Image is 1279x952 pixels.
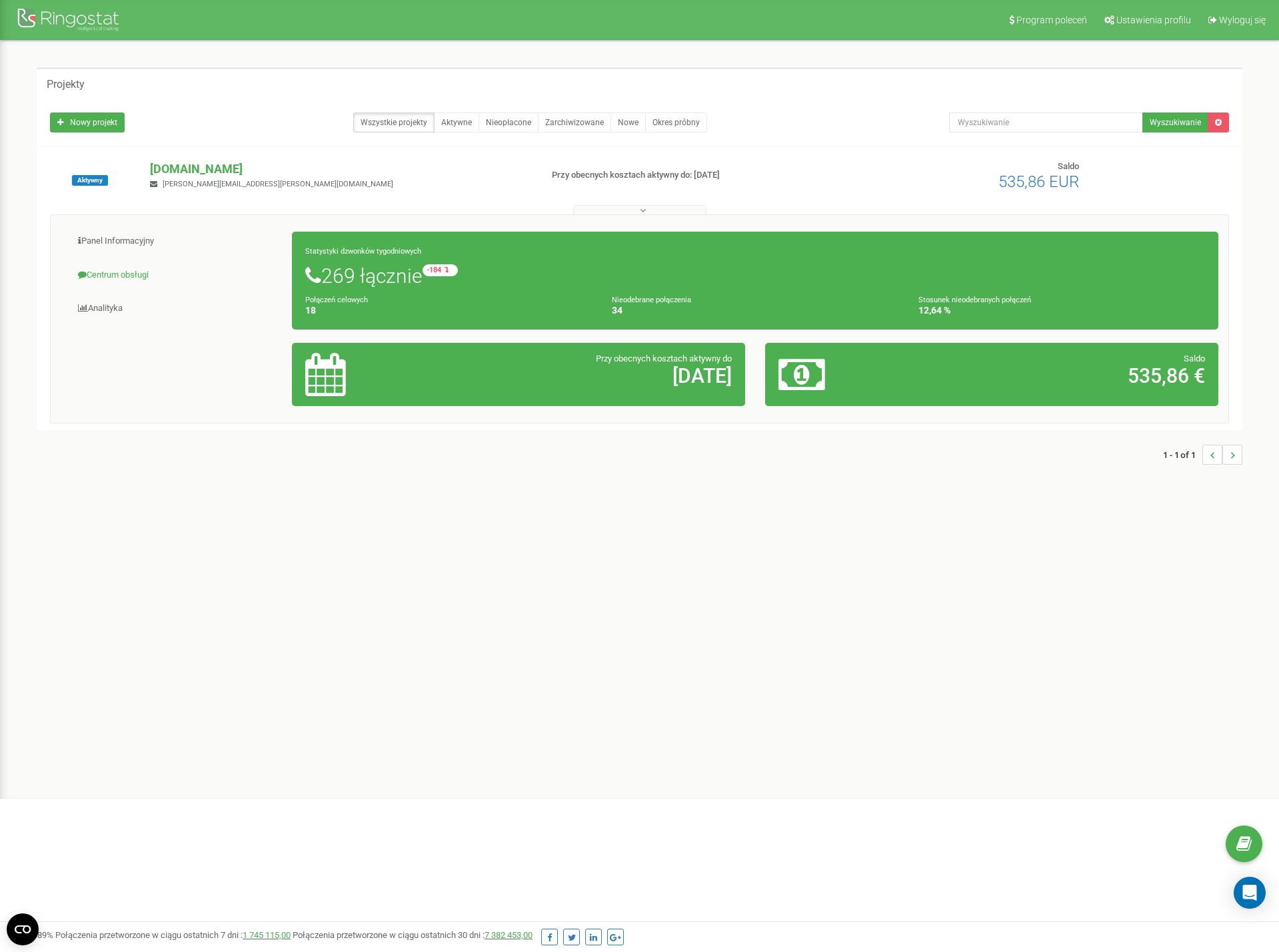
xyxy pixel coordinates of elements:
[72,175,108,186] span: Aktywny
[50,113,125,132] a: Nowy projekt
[1116,15,1191,25] span: Ustawienia profilu
[1016,15,1087,25] span: Program poleceń
[47,79,85,91] h5: Projekty
[1142,113,1208,132] button: Wyszukiwanie
[645,113,707,132] a: Okres próbny
[305,306,592,316] h4: 18
[1163,445,1202,465] span: 1 - 1 of 1
[596,354,732,363] span: Przy obecnych kosztach aktywny do
[305,296,368,304] small: Połączeń celowych
[7,913,39,945] button: Open CMP widget
[538,113,611,132] a: Zarchiwizowane
[998,172,1079,191] span: 535,86 EUR
[611,113,646,132] a: Nowe
[150,160,530,178] p: [DOMAIN_NAME]
[163,180,393,188] span: [PERSON_NAME][EMAIL_ADDRESS][PERSON_NAME][DOMAIN_NAME]
[612,306,898,316] h4: 34
[1163,431,1242,478] nav: ...
[353,113,435,132] a: Wszystkie projekty
[305,264,1205,287] h1: 269 łącznie
[927,365,1205,387] h2: 535,86 €
[1219,15,1266,25] span: Wyloguj się
[61,225,293,258] a: Panel Informacyjny
[1184,354,1205,363] span: Saldo
[918,296,1031,304] small: Stosunek nieodebranych połączeń
[949,113,1143,132] input: Wyszukiwanie
[434,113,479,132] a: Aktywne
[61,292,293,325] a: Analityka
[612,296,691,304] small: Nieodebrane połączenia
[455,365,732,387] h2: [DATE]
[423,264,458,276] small: -184
[479,113,539,132] a: Nieopłacone
[1234,877,1266,909] div: Open Intercom Messenger
[305,247,421,256] small: Statystyki dzwonków tygodniowych
[61,259,293,292] a: Centrum obsługi
[1058,161,1079,171] span: Saldo
[918,306,1205,316] h4: 12,64 %
[552,169,832,182] p: Przy obecnych kosztach aktywny do: [DATE]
